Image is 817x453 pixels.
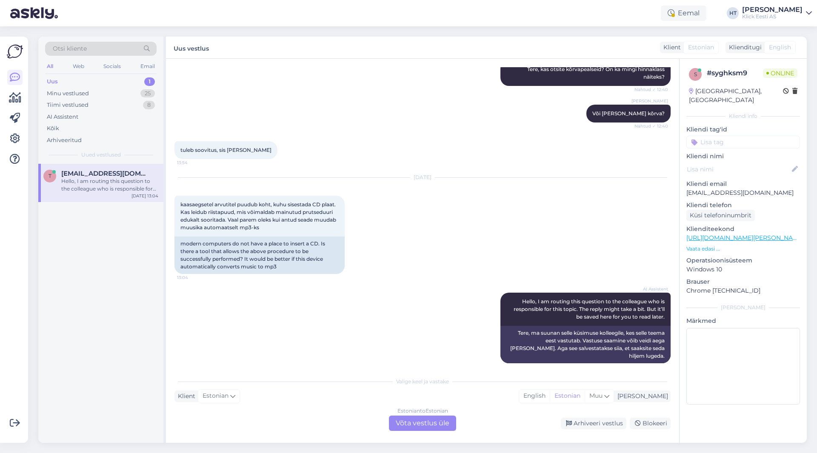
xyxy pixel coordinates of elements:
div: Kõik [47,124,59,133]
div: Eemal [661,6,706,21]
div: HT [727,7,739,19]
span: 13:04 [636,364,668,370]
div: Klient [174,392,195,401]
span: t [49,173,51,179]
div: [DATE] 13:04 [131,193,158,199]
div: Tiimi vestlused [47,101,89,109]
div: Tere, ma suunan selle küsimuse kolleegile, kes selle teema eest vastutab. Vastuse saamine võib ve... [500,326,671,363]
span: Otsi kliente [53,44,87,53]
img: Askly Logo [7,43,23,60]
p: Vaata edasi ... [686,245,800,253]
span: [PERSON_NAME] [631,98,668,104]
div: Arhiveeritud [47,136,82,145]
div: Klient [660,43,681,52]
span: Hello, I am routing this question to the colleague who is responsible for this topic. The reply m... [514,298,666,320]
div: Uus [47,77,58,86]
div: Valige keel ja vastake [174,378,671,385]
span: Nähtud ✓ 12:40 [634,86,668,93]
div: 1 [144,77,155,86]
div: 8 [143,101,155,109]
div: modern computers do not have a place to insert a CD. Is there a tool that allows the above proced... [174,236,345,274]
input: Lisa tag [686,136,800,148]
div: Minu vestlused [47,89,89,98]
p: Kliendi nimi [686,152,800,161]
p: Märkmed [686,316,800,325]
span: Estonian [203,391,229,401]
a: [PERSON_NAME]Klick Eesti AS [742,6,812,20]
div: Blokeeri [630,418,671,429]
div: Kliendi info [686,112,800,120]
span: 13:04 [177,274,209,281]
span: Nähtud ✓ 12:40 [634,123,668,129]
div: Estonian [550,390,585,402]
div: Võta vestlus üle [389,416,456,431]
div: AI Assistent [47,113,78,121]
div: English [519,390,550,402]
div: Socials [102,61,123,72]
div: [PERSON_NAME] [742,6,803,13]
div: Estonian to Estonian [397,407,448,415]
p: Kliendi email [686,179,800,188]
p: Windows 10 [686,265,800,274]
span: Muu [589,392,603,399]
div: Hello, I am routing this question to the colleague who is responsible for this topic. The reply m... [61,177,158,193]
span: Uued vestlused [81,151,121,159]
div: Küsi telefoninumbrit [686,210,755,221]
div: [DATE] [174,174,671,181]
input: Lisa nimi [687,165,790,174]
div: [PERSON_NAME] [686,304,800,311]
span: s [694,71,697,77]
p: [EMAIL_ADDRESS][DOMAIN_NAME] [686,188,800,197]
p: Chrome [TECHNICAL_ID] [686,286,800,295]
a: [URL][DOMAIN_NAME][PERSON_NAME] [686,234,804,242]
div: [GEOGRAPHIC_DATA], [GEOGRAPHIC_DATA] [689,87,783,105]
p: Kliendi telefon [686,201,800,210]
label: Uus vestlus [174,42,209,53]
p: Kliendi tag'id [686,125,800,134]
div: Klienditugi [726,43,762,52]
span: Estonian [688,43,714,52]
span: kaasaegsetel arvutitel puudub koht, kuhu sisestada CD plaat. Kas leidub riistapuud, mis võimaldab... [180,201,337,231]
div: All [45,61,55,72]
span: tuleb soovitus, sis [PERSON_NAME] [180,147,271,153]
p: Klienditeekond [686,225,800,234]
div: Web [71,61,86,72]
span: Online [763,68,797,78]
div: 25 [140,89,155,98]
p: Brauser [686,277,800,286]
div: # syghksm9 [707,68,763,78]
div: Arhiveeri vestlus [561,418,626,429]
span: toivolaan@mail.ee [61,170,150,177]
div: [PERSON_NAME] [614,392,668,401]
p: Operatsioonisüsteem [686,256,800,265]
div: Email [139,61,157,72]
span: Või [PERSON_NAME] kõrva? [592,110,665,117]
span: AI Assistent [636,286,668,292]
span: 13:54 [177,160,209,166]
span: English [769,43,791,52]
div: Klick Eesti AS [742,13,803,20]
